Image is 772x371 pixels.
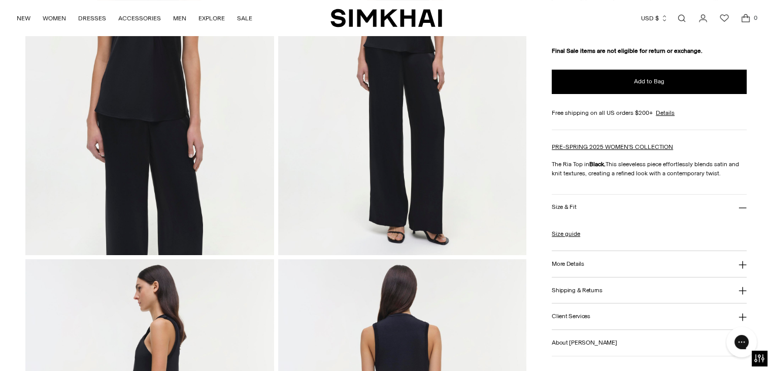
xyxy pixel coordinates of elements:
[552,330,747,356] button: About [PERSON_NAME]
[198,7,225,29] a: EXPLORE
[43,7,66,29] a: WOMEN
[118,7,161,29] a: ACCESSORIES
[552,229,580,238] a: Size guide
[17,7,30,29] a: NEW
[552,303,747,329] button: Client Services
[641,7,668,29] button: USD $
[552,313,590,320] h3: Client Services
[552,47,702,54] strong: Final Sale items are not eligible for return or exchange.
[552,287,602,294] h3: Shipping & Returns
[552,70,747,94] button: Add to Bag
[173,7,186,29] a: MEN
[735,8,756,28] a: Open cart modal
[693,8,713,28] a: Go to the account page
[589,161,606,168] strong: Black.
[714,8,734,28] a: Wishlist
[634,77,664,86] span: Add to Bag
[721,323,762,361] iframe: Gorgias live chat messenger
[552,204,576,210] h3: Size & Fit
[672,8,692,28] a: Open search modal
[552,160,747,178] p: The Ria Top in This sleeveless piece effortlessly blends satin and knit textures, creating a refi...
[237,7,252,29] a: SALE
[751,13,760,22] span: 0
[552,143,673,150] a: PRE-SPRING 2025 WOMEN'S COLLECTION
[552,261,584,267] h3: More Details
[552,195,747,221] button: Size & Fit
[656,108,675,117] a: Details
[552,108,747,117] div: Free shipping on all US orders $200+
[330,8,442,28] a: SIMKHAI
[552,251,747,277] button: More Details
[78,7,106,29] a: DRESSES
[552,277,747,303] button: Shipping & Returns
[552,339,617,346] h3: About [PERSON_NAME]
